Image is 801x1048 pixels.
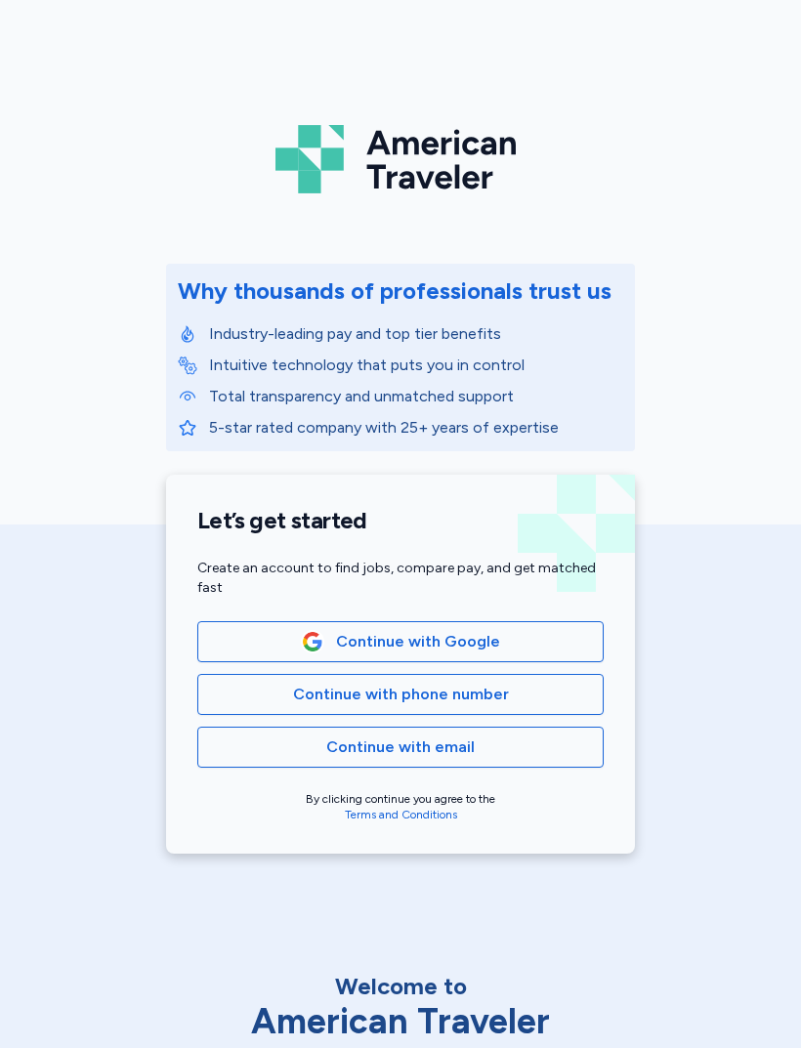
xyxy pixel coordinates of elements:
[178,275,611,307] div: Why thousands of professionals trust us
[197,621,604,662] button: Google LogoContinue with Google
[275,117,526,201] img: Logo
[209,385,623,408] p: Total transparency and unmatched support
[197,727,604,768] button: Continue with email
[293,683,509,706] span: Continue with phone number
[336,630,500,653] span: Continue with Google
[197,791,604,822] div: By clicking continue you agree to the
[326,735,475,759] span: Continue with email
[195,971,606,1002] div: Welcome to
[197,559,604,598] div: Create an account to find jobs, compare pay, and get matched fast
[197,674,604,715] button: Continue with phone number
[302,631,323,652] img: Google Logo
[195,1002,606,1041] div: American Traveler
[345,808,457,821] a: Terms and Conditions
[209,322,623,346] p: Industry-leading pay and top tier benefits
[197,506,604,535] h1: Let’s get started
[209,416,623,440] p: 5-star rated company with 25+ years of expertise
[209,354,623,377] p: Intuitive technology that puts you in control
